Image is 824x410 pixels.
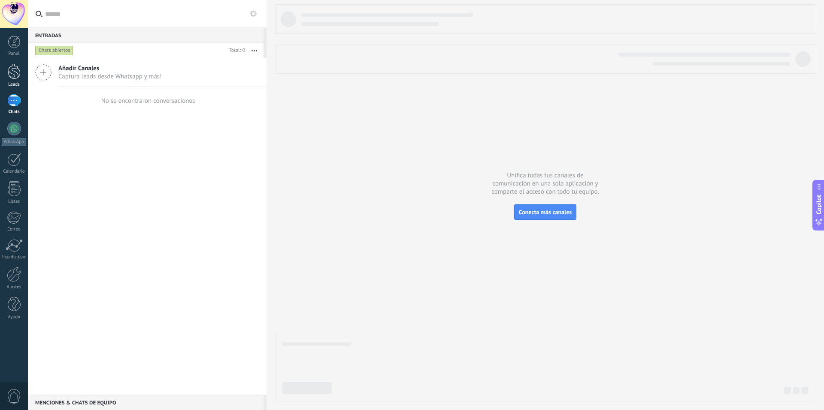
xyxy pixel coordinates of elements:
span: Captura leads desde Whatsapp y más! [58,72,162,81]
div: Total: 0 [226,46,245,55]
div: Menciones & Chats de equipo [28,395,264,410]
div: Chats abiertos [35,45,73,56]
div: Calendario [2,169,27,174]
span: Conecta más canales [519,208,572,216]
div: Ajustes [2,284,27,290]
div: WhatsApp [2,138,26,146]
div: Panel [2,51,27,57]
button: Más [245,43,264,58]
div: Listas [2,199,27,204]
span: Añadir Canales [58,64,162,72]
button: Conecta más canales [514,204,576,220]
div: Chats [2,109,27,115]
div: Estadísticas [2,254,27,260]
div: Entradas [28,27,264,43]
div: Correo [2,227,27,232]
div: Leads [2,82,27,87]
div: No se encontraron conversaciones [101,97,195,105]
span: Copilot [815,195,823,214]
div: Ayuda [2,314,27,320]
